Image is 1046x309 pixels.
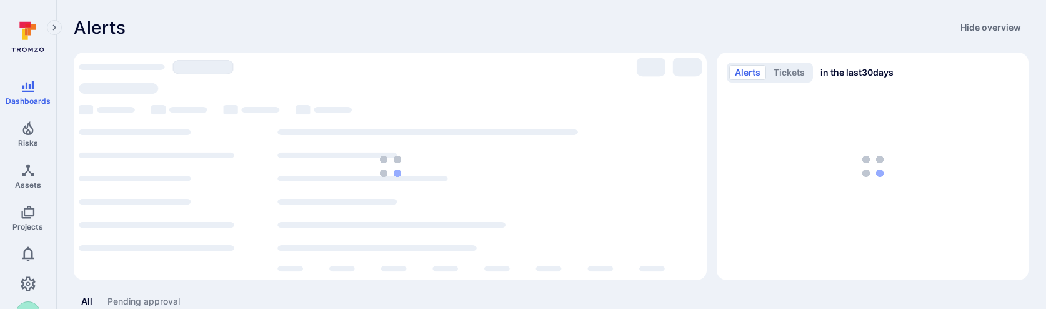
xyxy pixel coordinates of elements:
span: Risks [18,138,38,148]
div: Most alerts [74,53,707,280]
img: Loading... [380,156,401,177]
button: tickets [768,65,810,80]
i: Expand navigation menu [50,23,59,33]
span: Projects [12,222,43,231]
button: alerts [729,65,766,80]
div: loading spinner [79,58,702,275]
button: Expand navigation menu [47,20,62,35]
div: Alerts/Tickets trend [717,53,1029,280]
span: Assets [15,180,41,190]
h1: Alerts [74,18,126,38]
span: in the last 30 days [820,66,894,79]
span: Dashboards [6,96,51,106]
button: Hide overview [953,18,1029,38]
